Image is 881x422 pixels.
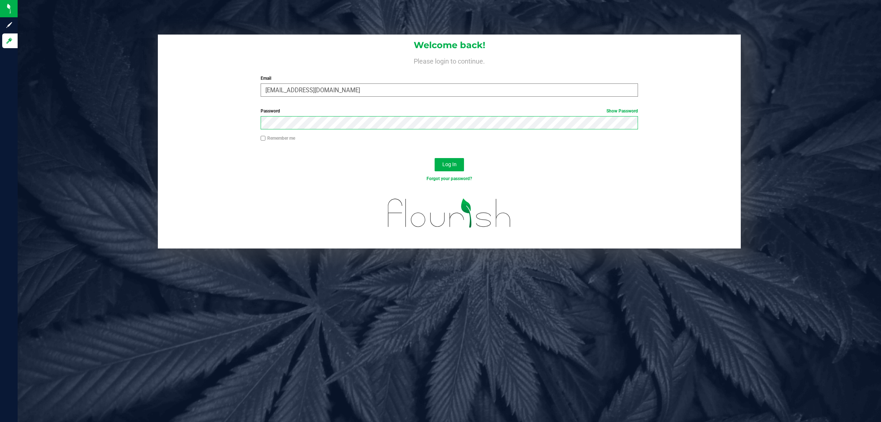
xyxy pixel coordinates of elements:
[158,40,741,50] h1: Welcome back!
[6,37,13,44] inline-svg: Log in
[6,21,13,29] inline-svg: Sign up
[442,161,457,167] span: Log In
[435,158,464,171] button: Log In
[261,75,638,82] label: Email
[377,190,522,237] img: flourish_logo.svg
[261,108,280,114] span: Password
[261,136,266,141] input: Remember me
[261,135,295,142] label: Remember me
[606,108,638,114] a: Show Password
[158,56,741,65] h4: Please login to continue.
[427,176,472,181] a: Forgot your password?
